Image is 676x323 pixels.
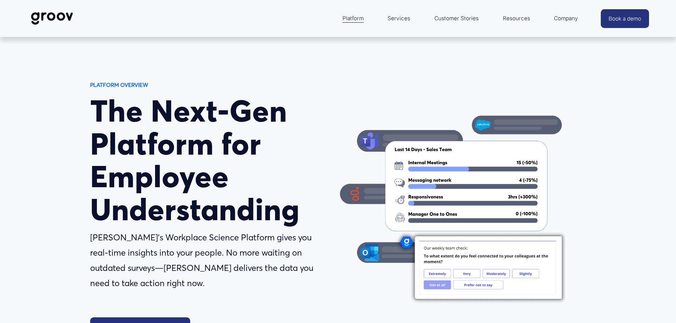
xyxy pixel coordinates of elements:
[550,10,582,27] a: folder dropdown
[499,10,534,27] a: folder dropdown
[90,82,148,88] strong: PLATFORM OVERVIEW
[90,95,336,226] h1: The Next-Gen Platform for Employee Understanding
[27,7,77,30] img: Groov | Workplace Science Platform | Unlock Performance | Drive Results
[601,9,649,28] a: Book a demo
[339,10,367,27] a: folder dropdown
[431,10,482,27] a: Customer Stories
[342,13,364,23] span: Platform
[90,230,315,291] p: [PERSON_NAME]’s Workplace Science Platform gives you real-time insights into your people. No more...
[503,13,530,23] span: Resources
[384,10,414,27] a: Services
[554,13,578,23] span: Company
